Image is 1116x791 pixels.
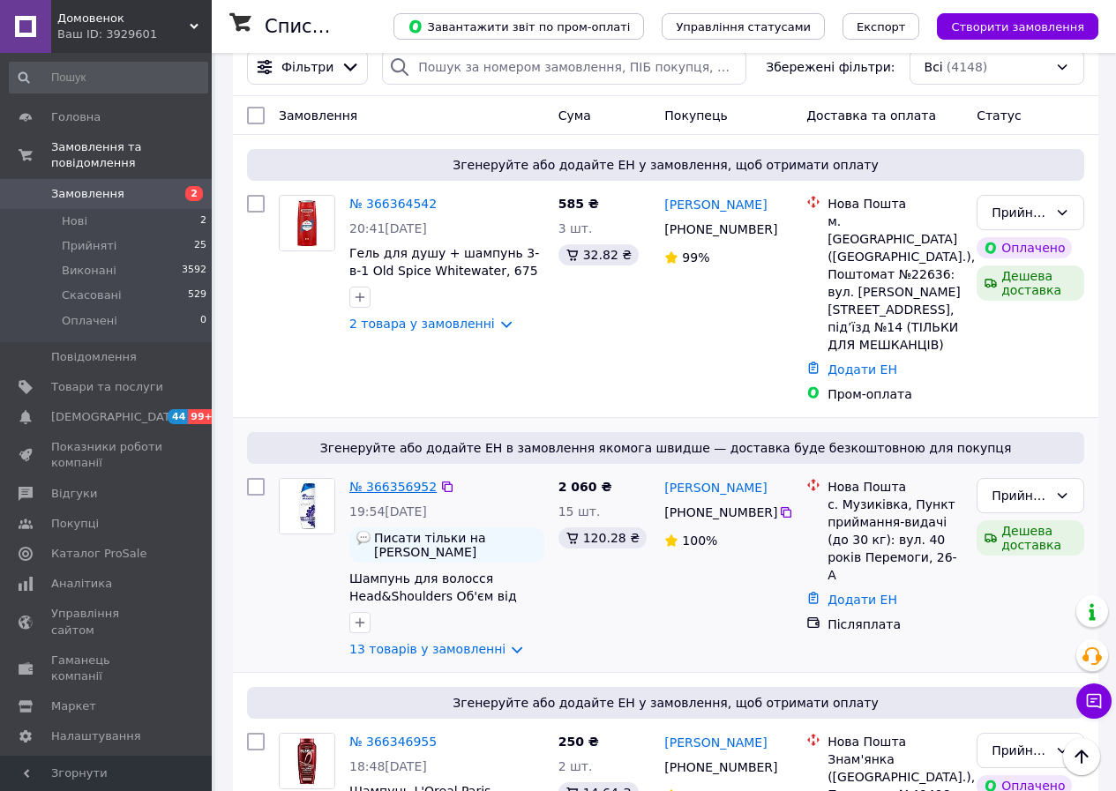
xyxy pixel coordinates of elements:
[558,244,639,265] div: 32.82 ₴
[51,109,101,125] span: Головна
[1076,683,1112,719] button: Чат з покупцем
[992,203,1048,222] div: Прийнято
[558,221,593,235] span: 3 шт.
[62,263,116,279] span: Виконані
[265,16,444,37] h1: Список замовлень
[661,500,778,525] div: [PHONE_NUMBER]
[349,317,495,331] a: 2 товара у замовленні
[57,11,190,26] span: Домовенок
[51,606,163,638] span: Управління сайтом
[356,531,371,545] img: :speech_balloon:
[349,642,506,656] a: 13 товарів у замовленні
[558,504,601,519] span: 15 шт.
[977,237,1072,258] div: Оплачено
[51,139,212,171] span: Замовлення та повідомлення
[51,186,124,202] span: Замовлення
[828,213,962,354] div: м. [GEOGRAPHIC_DATA] ([GEOGRAPHIC_DATA].), Поштомат №22636: вул. [PERSON_NAME][STREET_ADDRESS], п...
[661,755,778,780] div: [PHONE_NUMBER]
[51,653,163,684] span: Гаманець компанії
[828,496,962,584] div: с. Музиківка, Пункт приймання-видачі (до 30 кг): вул. 40 років Перемоги, 26-А
[279,733,335,789] a: Фото товару
[828,385,962,403] div: Пром-оплата
[992,741,1048,760] div: Прийнято
[937,13,1098,40] button: Створити замовлення
[200,313,206,329] span: 0
[558,197,599,211] span: 585 ₴
[349,504,427,519] span: 19:54[DATE]
[349,571,528,638] a: Шампунь для волосся Head&Shoulders Об'єм від самих коренів, проти лупи, 400 мл
[51,409,182,425] span: [DEMOGRAPHIC_DATA]
[664,108,727,123] span: Покупець
[254,439,1077,457] span: Згенеруйте або додайте ЕН в замовлення якомога швидше — доставка буде безкоштовною для покупця
[279,195,335,251] a: Фото товару
[682,534,717,548] span: 100%
[200,213,206,229] span: 2
[806,108,936,123] span: Доставка та оплата
[349,197,437,211] a: № 366364542
[828,195,962,213] div: Нова Пошта
[925,58,943,76] span: Всі
[51,349,137,365] span: Повідомлення
[51,439,163,471] span: Показники роботи компанії
[9,62,208,93] input: Пошук
[676,20,811,34] span: Управління статусами
[828,733,962,750] div: Нова Пошта
[349,480,437,494] a: № 366356952
[947,60,988,74] span: (4148)
[558,735,599,749] span: 250 ₴
[62,238,116,254] span: Прийняті
[828,616,962,633] div: Післяплата
[62,313,117,329] span: Оплачені
[51,546,146,562] span: Каталог ProSale
[1063,738,1100,775] button: Наверх
[62,287,122,303] span: Скасовані
[188,409,217,424] span: 99+
[977,265,1084,301] div: Дешева доставка
[185,186,203,201] span: 2
[349,246,539,295] a: Гель для душу + шампунь 3-в-1 Old Spice Whitewater, 675 мл
[254,694,1077,712] span: Згенеруйте або додайте ЕН у замовлення, щоб отримати оплату
[393,13,644,40] button: Завантажити звіт по пром-оплаті
[664,479,767,496] a: [PERSON_NAME]
[828,593,897,607] a: Додати ЕН
[279,478,335,534] a: Фото товару
[182,263,206,279] span: 3592
[51,728,141,744] span: Налаштування
[168,409,188,424] span: 44
[57,26,212,42] div: Ваш ID: 3929601
[662,13,825,40] button: Управління статусами
[280,734,334,788] img: Фото товару
[51,516,99,532] span: Покупці
[828,478,962,496] div: Нова Пошта
[51,576,112,592] span: Аналітика
[661,217,778,242] div: [PHONE_NUMBER]
[766,58,895,76] span: Збережені фільтри:
[51,486,97,502] span: Відгуки
[51,379,163,395] span: Товари та послуги
[188,287,206,303] span: 529
[857,20,906,34] span: Експорт
[349,759,427,773] span: 18:48[DATE]
[664,734,767,751] a: [PERSON_NAME]
[558,480,612,494] span: 2 060 ₴
[349,221,427,235] span: 20:41[DATE]
[951,20,1084,34] span: Створити замовлення
[828,362,897,377] a: Додати ЕН
[279,108,357,123] span: Замовлення
[992,486,1048,505] div: Прийнято
[977,108,1022,123] span: Статус
[51,698,96,714] span: Маркет
[280,479,334,534] img: Фото товару
[62,213,87,229] span: Нові
[281,58,333,76] span: Фільтри
[374,531,537,559] span: Писати тільки на [PERSON_NAME]
[682,250,709,265] span: 99%
[977,520,1084,556] div: Дешева доставка
[558,759,593,773] span: 2 шт.
[843,13,920,40] button: Експорт
[254,156,1077,174] span: Згенеруйте або додайте ЕН у замовлення, щоб отримати оплату
[349,735,437,749] a: № 366346955
[919,19,1098,33] a: Створити замовлення
[280,196,334,250] img: Фото товару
